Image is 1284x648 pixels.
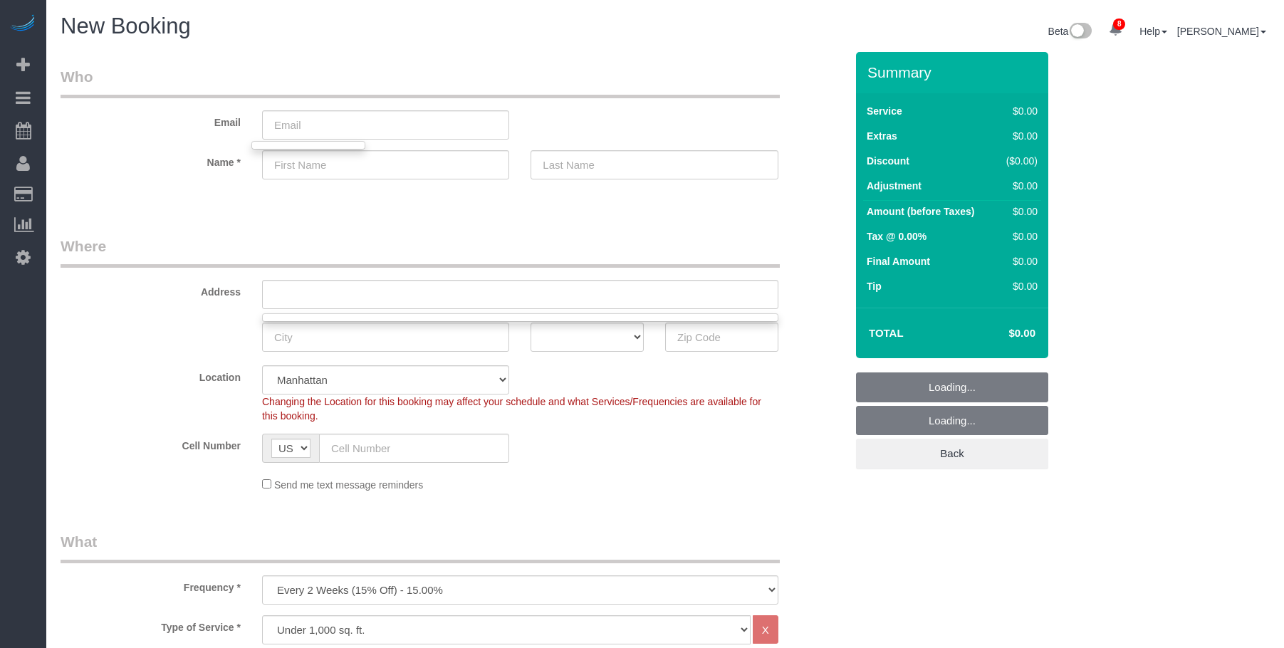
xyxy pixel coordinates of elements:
[50,434,251,453] label: Cell Number
[867,64,1041,80] h3: Summary
[61,236,780,268] legend: Where
[50,280,251,299] label: Address
[50,615,251,634] label: Type of Service *
[531,150,778,179] input: Last Name
[262,396,761,422] span: Changing the Location for this booking may affect your schedule and what Services/Frequencies are...
[262,150,509,179] input: First Name
[274,479,423,491] span: Send me text message reminders
[1000,204,1038,219] div: $0.00
[867,204,974,219] label: Amount (before Taxes)
[1068,23,1092,41] img: New interface
[50,110,251,130] label: Email
[867,129,897,143] label: Extras
[61,66,780,98] legend: Who
[1000,154,1038,168] div: ($0.00)
[1102,14,1129,46] a: 8
[1000,229,1038,244] div: $0.00
[50,150,251,169] label: Name *
[319,434,509,463] input: Cell Number
[867,179,922,193] label: Adjustment
[1000,104,1038,118] div: $0.00
[867,254,930,268] label: Final Amount
[50,365,251,385] label: Location
[966,328,1035,340] h4: $0.00
[9,14,37,34] img: Automaid Logo
[1139,26,1167,37] a: Help
[867,154,909,168] label: Discount
[867,279,882,293] label: Tip
[61,531,780,563] legend: What
[1000,279,1038,293] div: $0.00
[262,323,509,352] input: City
[856,439,1048,469] a: Back
[1000,254,1038,268] div: $0.00
[1000,129,1038,143] div: $0.00
[1000,179,1038,193] div: $0.00
[1113,19,1125,30] span: 8
[262,110,509,140] input: Email
[61,14,191,38] span: New Booking
[1177,26,1266,37] a: [PERSON_NAME]
[50,575,251,595] label: Frequency *
[869,327,904,339] strong: Total
[867,229,927,244] label: Tax @ 0.00%
[665,323,778,352] input: Zip Code
[867,104,902,118] label: Service
[1048,26,1092,37] a: Beta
